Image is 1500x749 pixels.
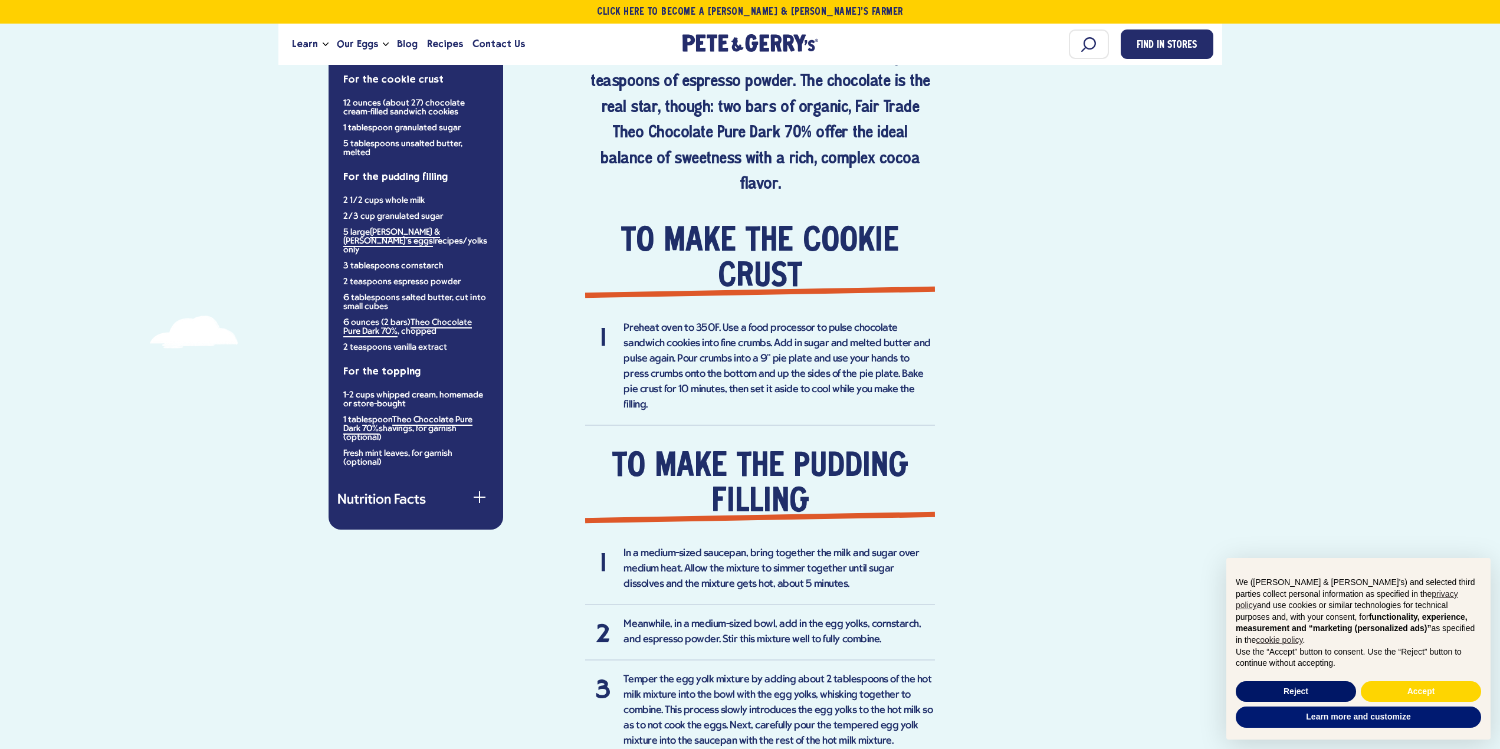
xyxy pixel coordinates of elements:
[1121,29,1213,59] a: Find in Stores
[472,37,525,51] span: Contact Us
[343,365,421,377] strong: For the topping
[585,321,935,426] li: Preheat oven to 350F. Use a food processor to pulse chocolate sandwich cookies into fine crumbs. ...
[343,449,488,467] li: Fresh mint leaves, for garnish (optional)
[343,228,488,255] li: 5 large |recipes/yolks only
[287,28,323,60] a: Learn
[343,140,488,157] li: 5 tablespoons unsalted butter, melted
[585,449,935,520] strong: To make the pudding filling
[1236,577,1481,646] p: We ([PERSON_NAME] & [PERSON_NAME]'s) and selected third parties collect personal information as s...
[1361,681,1481,702] button: Accept
[323,42,329,47] button: Open the dropdown menu for Learn
[1236,646,1481,669] p: Use the “Accept” button to consent. Use the “Reject” button to continue without accepting.
[337,494,494,508] button: Nutrition Facts
[343,294,488,311] li: 6 tablespoons salted butter, cut into small cubes
[343,170,448,182] strong: For the pudding filling
[427,37,463,51] span: Recipes
[1069,29,1109,59] input: Search
[468,28,530,60] a: Contact Us
[343,391,488,409] li: 1-2 cups whipped cream, homemade or store-bought
[392,28,422,60] a: Blog
[585,224,935,295] strong: To make the cookie crust
[343,212,488,221] li: 2/3 cup granulated sugar
[383,42,389,47] button: Open the dropdown menu for Our Eggs
[343,318,488,336] li: 6 ounces (2 bars) , chopped
[343,228,440,247] a: [PERSON_NAME] & [PERSON_NAME]'s eggs
[585,617,935,661] li: Meanwhile, in a medium-sized bowl, add in the egg yolks, cornstarch, and espresso powder. Stir th...
[585,546,935,605] li: In a medium-sized saucepan, bring together the milk and sugar over medium heat. Allow the mixture...
[1137,38,1197,54] span: Find in Stores
[1256,635,1302,645] a: cookie policy
[343,416,488,442] li: 1 tablespoon shavings, for garnish (optional)
[1217,548,1500,749] div: Notice
[1236,707,1481,728] button: Learn more and customize
[422,28,468,60] a: Recipes
[343,262,488,271] li: 3 tablespoons cornstarch
[343,343,488,352] li: 2 teaspoons vanilla extract
[332,28,383,60] a: Our Eggs
[343,318,472,337] a: Theo Chocolate Pure Dark 70%
[343,278,488,287] li: 2 teaspoons espresso powder
[1236,681,1356,702] button: Reject
[337,37,378,51] span: Our Eggs
[343,124,488,133] li: 1 tablespoon granulated sugar
[343,415,473,435] a: Theo Chocolate Pure Dark 70%
[343,196,488,205] li: 2 1/2 cups whole milk
[343,99,488,117] li: 12 ounces (about 27) chocolate cream-filled sandwich cookies
[397,37,418,51] span: Blog
[292,37,318,51] span: Learn
[343,73,444,85] strong: For the cookie crust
